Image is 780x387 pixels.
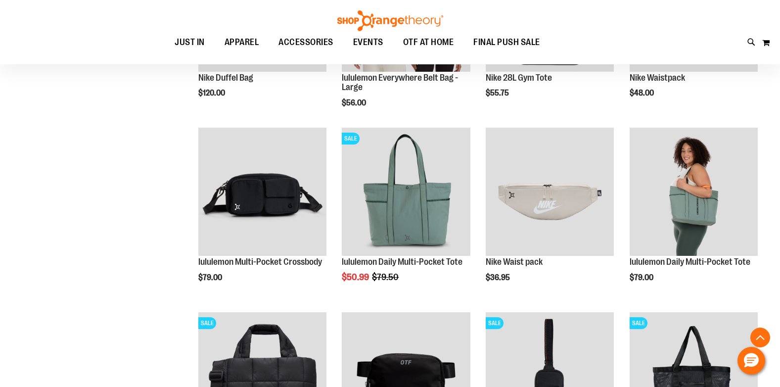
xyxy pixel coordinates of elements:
[342,257,462,267] a: lululemon Daily Multi-Pocket Tote
[486,128,614,257] a: Main view of 2024 Convention Nike Waistpack
[630,257,750,267] a: lululemon Daily Multi-Pocket Tote
[225,31,259,53] span: APPAREL
[269,31,343,53] a: ACCESSORIES
[198,73,253,83] a: Nike Duffel Bag
[737,347,765,375] button: Hello, have a question? Let’s chat.
[342,73,458,93] a: lululemon Everywhere Belt Bag - Large
[372,272,400,282] span: $79.50
[486,73,552,83] a: Nike 28L Gym Tote
[486,317,504,329] span: SALE
[215,31,269,54] a: APPAREL
[342,128,470,257] a: lululemon Daily Multi-Pocket ToteSALE
[630,128,758,257] a: Main view of 2024 Convention lululemon Daily Multi-Pocket Tote
[353,31,383,53] span: EVENTS
[486,273,511,282] span: $36.95
[198,317,216,329] span: SALE
[165,31,215,54] a: JUST IN
[343,31,393,54] a: EVENTS
[198,273,224,282] span: $79.00
[342,272,370,282] span: $50.99
[486,128,614,256] img: Main view of 2024 Convention Nike Waistpack
[342,98,367,107] span: $56.00
[486,257,543,267] a: Nike Waist pack
[473,31,540,53] span: FINAL PUSH SALE
[337,123,475,307] div: product
[342,128,470,256] img: lululemon Daily Multi-Pocket Tote
[198,128,326,256] img: lululemon Multi-Pocket Crossbody
[481,123,619,307] div: product
[625,123,763,307] div: product
[198,257,322,267] a: lululemon Multi-Pocket Crossbody
[463,31,550,54] a: FINAL PUSH SALE
[630,89,655,97] span: $48.00
[198,128,326,257] a: lululemon Multi-Pocket Crossbody
[630,128,758,256] img: Main view of 2024 Convention lululemon Daily Multi-Pocket Tote
[630,317,647,329] span: SALE
[278,31,333,53] span: ACCESSORIES
[403,31,454,53] span: OTF AT HOME
[630,73,685,83] a: Nike Waistpack
[175,31,205,53] span: JUST IN
[342,133,360,145] span: SALE
[750,328,770,347] button: Back To Top
[336,10,445,31] img: Shop Orangetheory
[486,89,510,97] span: $55.75
[198,89,227,97] span: $120.00
[193,123,331,307] div: product
[630,273,655,282] span: $79.00
[393,31,464,54] a: OTF AT HOME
